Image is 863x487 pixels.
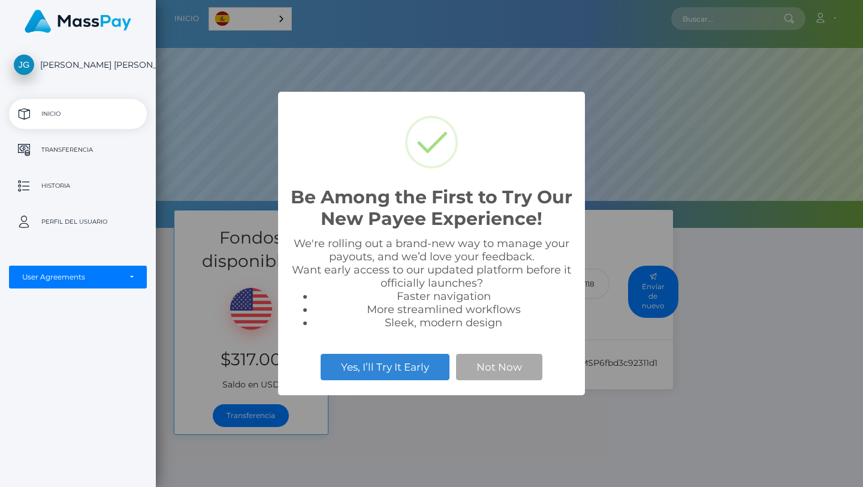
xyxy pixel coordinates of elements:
[456,354,542,380] button: Not Now
[22,272,120,282] div: User Agreements
[14,213,142,231] p: Perfil del usuario
[314,290,573,303] li: Faster navigation
[290,237,573,329] div: We're rolling out a brand-new way to manage your payouts, and we’d love your feedback. Want early...
[25,10,131,33] img: MassPay
[314,316,573,329] li: Sleek, modern design
[9,59,147,70] span: [PERSON_NAME] [PERSON_NAME]
[14,105,142,123] p: Inicio
[14,141,142,159] p: Transferencia
[14,177,142,195] p: Historia
[314,303,573,316] li: More streamlined workflows
[290,187,573,230] h2: Be Among the First to Try Our New Payee Experience!
[9,266,147,288] button: User Agreements
[321,354,449,380] button: Yes, I’ll Try It Early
